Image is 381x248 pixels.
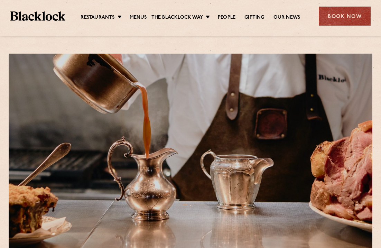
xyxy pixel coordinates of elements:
[273,14,300,22] a: Our News
[319,7,371,26] div: Book Now
[244,14,264,22] a: Gifting
[151,14,203,22] a: The Blacklock Way
[218,14,235,22] a: People
[10,11,65,21] img: BL_Textured_Logo-footer-cropped.svg
[130,14,147,22] a: Menus
[81,14,114,22] a: Restaurants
